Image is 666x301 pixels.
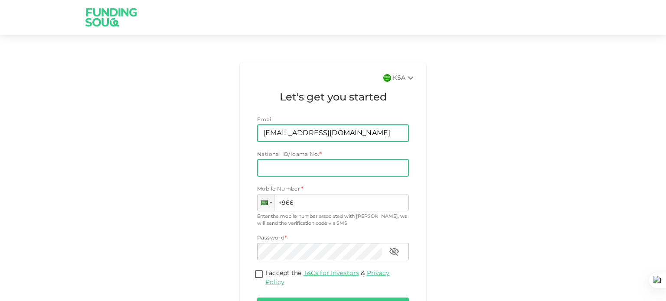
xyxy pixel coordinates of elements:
span: termsConditionsForInvestmentsAccepted [252,269,265,281]
input: 1 (702) 123-4567 [257,194,409,211]
a: T&Cs for Investors [304,270,359,276]
img: flag-sa.b9a346574cdc8950dd34b50780441f57.svg [383,74,391,82]
span: Mobile Number [257,185,300,194]
input: nationalId [257,159,409,177]
span: Email [257,117,273,123]
span: National ID/Iqama No. [257,152,319,157]
h1: Let's get you started [257,90,409,106]
span: Password [257,236,284,241]
input: password [257,243,382,260]
span: I accept the & [265,270,389,285]
a: Privacy Policy [265,270,389,285]
div: KSA [393,73,416,83]
input: email [257,125,399,142]
div: Enter the mobile number associated with [PERSON_NAME], we will send the verification code via SMS [257,213,409,227]
div: Saudi Arabia: + 966 [258,194,274,211]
